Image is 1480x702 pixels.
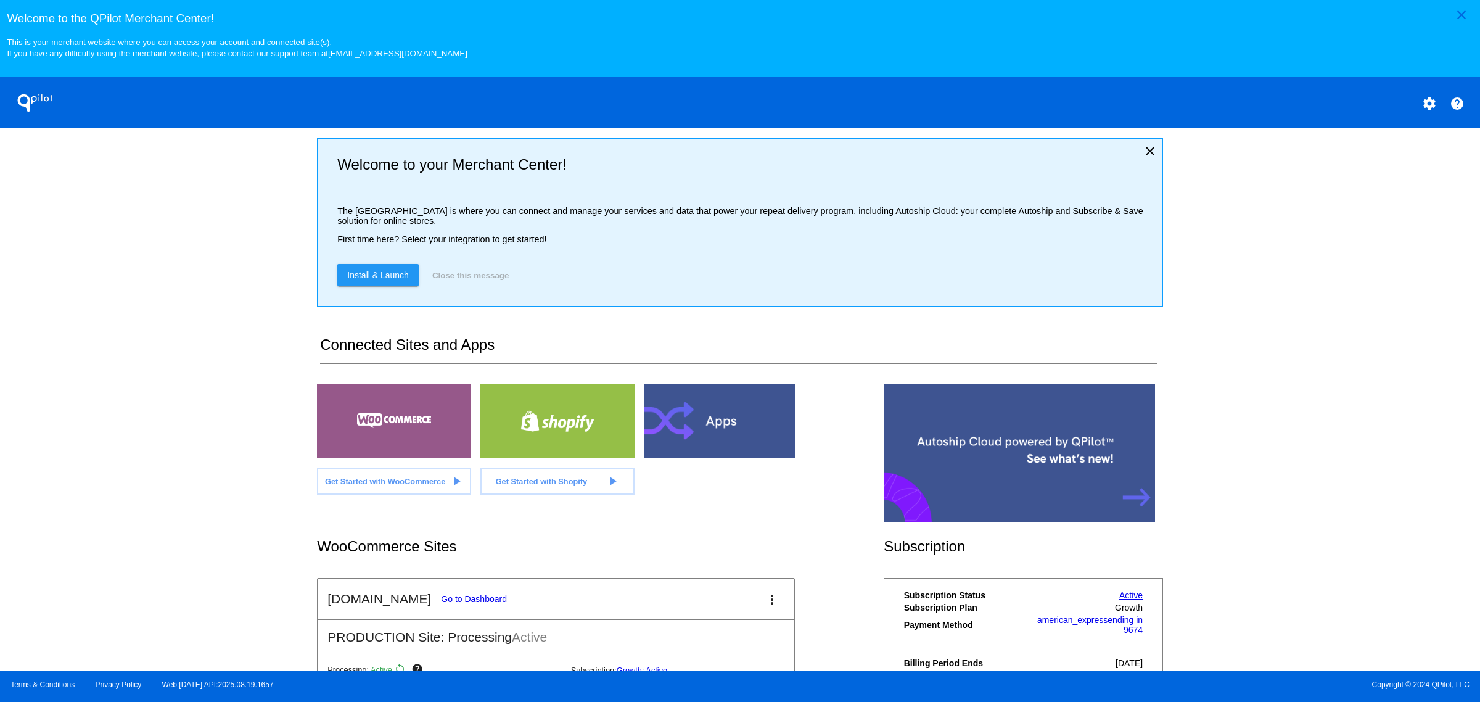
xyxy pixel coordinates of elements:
a: Get Started with WooCommerce [317,468,471,495]
p: Subscription: [571,666,804,675]
span: american_express [1037,615,1108,625]
mat-icon: sync [394,663,409,678]
th: Billing Period Ends [903,658,1024,669]
mat-icon: settings [1422,96,1437,111]
span: Install & Launch [347,270,409,280]
mat-icon: help [1450,96,1465,111]
mat-icon: close [1143,144,1157,159]
th: Subscription Status [903,590,1024,601]
a: american_expressending in 9674 [1037,615,1143,635]
a: [EMAIL_ADDRESS][DOMAIN_NAME] [328,49,467,58]
a: Go to Dashboard [441,594,507,604]
h2: WooCommerce Sites [317,538,884,555]
p: The [GEOGRAPHIC_DATA] is where you can connect and manage your services and data that power your ... [337,206,1152,226]
a: Active [1119,590,1143,600]
h2: Subscription [884,538,1163,555]
a: Web:[DATE] API:2025.08.19.1657 [162,680,274,689]
a: Install & Launch [337,264,419,286]
th: Subscription Plan [903,602,1024,613]
h2: Connected Sites and Apps [320,336,1156,364]
a: Growth: Active [617,666,668,675]
span: Get Started with WooCommerce [325,477,445,486]
span: Get Started with Shopify [496,477,588,486]
span: Copyright © 2024 QPilot, LLC [750,680,1470,689]
p: Processing: [327,663,561,678]
p: First time here? Select your integration to get started! [337,234,1152,244]
mat-icon: help [411,663,426,678]
span: Growth [1115,603,1143,613]
h3: Welcome to the QPilot Merchant Center! [7,12,1473,25]
mat-icon: more_vert [765,592,779,607]
a: Terms & Conditions [10,680,75,689]
h2: PRODUCTION Site: Processing [318,620,794,645]
span: [DATE] [1116,658,1143,668]
h2: [DOMAIN_NAME] [327,592,431,606]
mat-icon: play_arrow [449,474,464,489]
span: Active [371,666,392,675]
th: Payment Method [903,614,1024,635]
button: Close this message [429,264,512,286]
a: Get Started with Shopify [480,468,635,495]
small: This is your merchant website where you can access your account and connected site(s). If you hav... [7,38,467,58]
h2: Welcome to your Merchant Center! [337,156,1152,173]
span: Active [512,630,547,644]
a: Privacy Policy [96,680,142,689]
th: Billable Scheduled Orders (All Sites) [903,670,1024,691]
mat-icon: play_arrow [605,474,620,489]
mat-icon: close [1454,7,1469,22]
h1: QPilot [10,91,60,115]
